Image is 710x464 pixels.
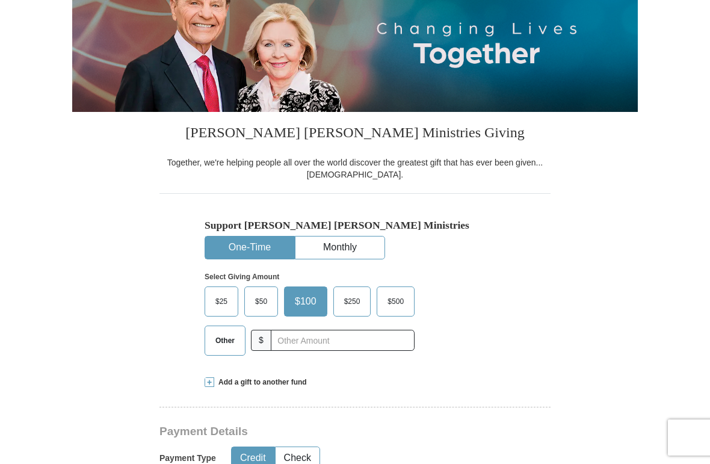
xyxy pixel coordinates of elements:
span: $100 [289,292,323,311]
input: Other Amount [271,330,415,351]
strong: Select Giving Amount [205,273,279,281]
h3: [PERSON_NAME] [PERSON_NAME] Ministries Giving [159,112,551,156]
h5: Support [PERSON_NAME] [PERSON_NAME] Ministries [205,219,505,232]
button: Monthly [295,237,384,259]
span: $250 [338,292,366,311]
span: Add a gift to another fund [214,377,307,388]
span: $500 [381,292,410,311]
button: One-Time [205,237,294,259]
span: $ [251,330,271,351]
div: Together, we're helping people all over the world discover the greatest gift that has ever been g... [159,156,551,181]
span: Other [209,332,241,350]
h5: Payment Type [159,453,216,463]
span: $50 [249,292,273,311]
h3: Payment Details [159,425,466,439]
span: $25 [209,292,233,311]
